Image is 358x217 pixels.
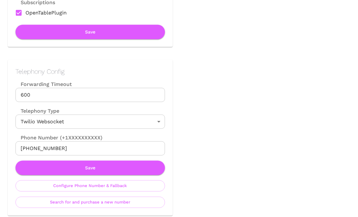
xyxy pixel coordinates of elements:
[15,161,165,175] button: Save
[15,68,165,75] h2: Telephony Config
[25,9,67,17] span: OpenTablePlugin
[15,197,165,208] button: Search for and purchase a new number
[15,180,165,192] button: Configure Phone Number & Fallback
[15,134,165,141] label: Phone Number (+1XXXXXXXXXX)
[15,25,165,39] button: Save
[15,115,165,129] div: Twilio Websocket
[15,80,165,88] label: Forwarding Timeout
[15,107,59,115] label: Telephony Type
